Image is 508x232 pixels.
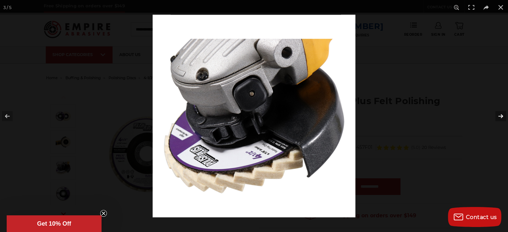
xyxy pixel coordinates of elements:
[466,214,497,220] span: Contact us
[485,99,508,133] button: Next (arrow right)
[7,215,102,232] div: Get 10% OffClose teaser
[153,15,355,217] img: 4.5_Inch_Polishing_Flap_Disc_-_Grinder__68133.1680561216.jpg
[37,220,71,227] span: Get 10% Off
[448,207,501,227] button: Contact us
[100,210,107,217] button: Close teaser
